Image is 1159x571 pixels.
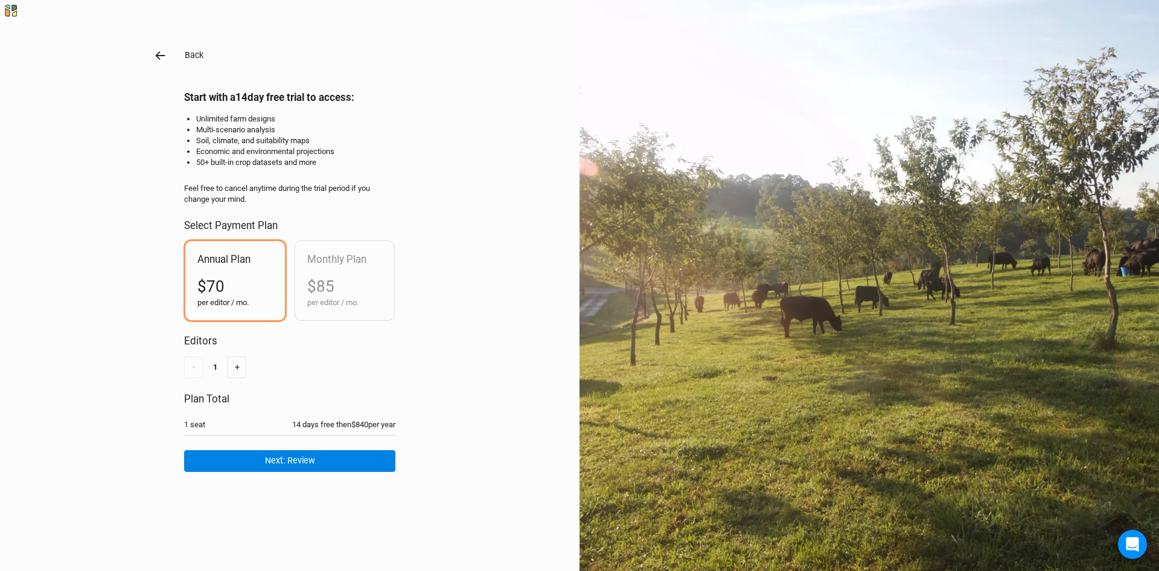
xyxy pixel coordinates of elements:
[184,91,395,103] h2: Start with a 14 day free trial to access:
[295,241,395,320] div: Monthly Plan$85per editor / mo.
[307,253,383,265] h2: Monthly Plan
[197,277,225,295] span: $70
[197,253,273,265] h2: Annual Plan
[184,335,395,347] h2: Editors
[196,135,395,146] li: Soil, climate, and suitability maps
[196,157,395,168] li: 50+ built-in crop datasets and more
[196,114,395,124] li: Unlimited farm designs
[292,419,395,430] div: 14 days free then $840 per year
[213,362,217,373] div: 1
[307,297,383,308] div: per editor / mo.
[196,124,395,135] li: Multi-scenario analysis
[227,356,246,378] button: +
[184,356,203,378] button: -
[184,450,395,471] button: Next: Review
[184,393,395,405] h2: Plan Total
[185,241,285,320] div: Annual Plan$70per editor / mo.
[184,219,395,231] h2: Select Payment Plan
[307,277,334,295] span: $85
[197,297,273,308] div: per editor / mo.
[196,146,395,157] li: Economic and environmental projections
[184,419,205,430] div: 1 seat
[1118,530,1147,559] div: Open Intercom Messenger
[184,183,395,205] div: Feel free to cancel anytime during the trial period if you change your mind.
[184,48,204,62] button: Back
